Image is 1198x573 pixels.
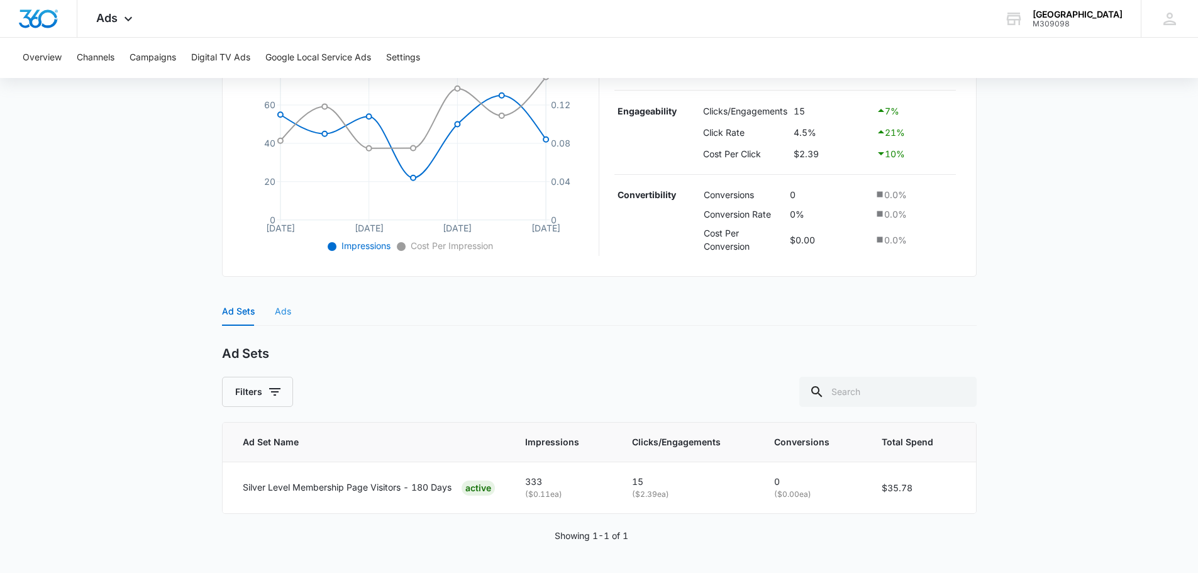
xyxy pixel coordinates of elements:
td: $2.39 [790,143,873,164]
td: $35.78 [867,462,975,513]
div: 0.0 % [874,208,953,221]
button: Filters [222,377,293,407]
span: Cost Per Impression [408,240,493,251]
div: 0.0 % [874,188,953,201]
p: 15 [632,475,744,489]
td: 4.5% [790,121,873,143]
td: 0% [787,204,871,224]
strong: Convertibility [618,189,676,200]
div: 21 % [876,125,953,140]
p: ( $0.00 ea) [774,489,851,501]
td: Conversions [701,185,787,204]
p: ( $0.11 ea) [525,489,601,501]
p: Silver Level Membership Page Visitors - 180 Days [243,481,452,494]
td: $0.00 [787,223,871,256]
tspan: [DATE] [265,223,294,233]
span: Ad Set Name [243,435,477,449]
span: Ads [96,11,118,25]
td: 0 [787,185,871,204]
td: Clicks/Engagements [700,101,790,122]
tspan: 0.12 [551,99,570,110]
button: Digital TV Ads [191,38,250,78]
td: Cost Per Conversion [701,223,787,256]
span: Impressions [525,435,583,449]
button: Google Local Service Ads [265,38,371,78]
p: Showing 1-1 of 1 [555,529,628,543]
p: 333 [525,475,601,489]
tspan: [DATE] [354,223,383,233]
tspan: 20 [263,176,275,187]
p: ( $2.39 ea) [632,489,744,501]
span: Total Spend [882,435,937,449]
button: Overview [23,38,62,78]
div: Ad Sets [222,304,255,318]
td: Cost Per Click [700,143,790,164]
tspan: 0 [269,214,275,225]
div: account name [1033,9,1123,19]
tspan: 40 [263,138,275,148]
button: Channels [77,38,114,78]
span: Clicks/Engagements [632,435,726,449]
h2: Ad Sets [222,346,269,362]
p: 0 [774,475,851,489]
td: Conversion Rate [701,204,787,224]
button: Settings [386,38,420,78]
div: 7 % [876,103,953,118]
div: account id [1033,19,1123,28]
div: 0.0 % [874,233,953,247]
td: 15 [790,101,873,122]
td: Click Rate [700,121,790,143]
tspan: 0 [551,214,557,225]
tspan: [DATE] [531,223,560,233]
tspan: 0.08 [551,138,570,148]
input: Search [799,377,977,407]
tspan: 60 [263,99,275,110]
tspan: 0.04 [551,176,570,187]
div: Ads [275,304,291,318]
tspan: [DATE] [443,223,472,233]
div: ACTIVE [462,481,495,496]
span: Conversions [774,435,833,449]
div: 10 % [876,146,953,161]
strong: Engageability [618,106,677,116]
span: Impressions [339,240,391,251]
button: Campaigns [130,38,176,78]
